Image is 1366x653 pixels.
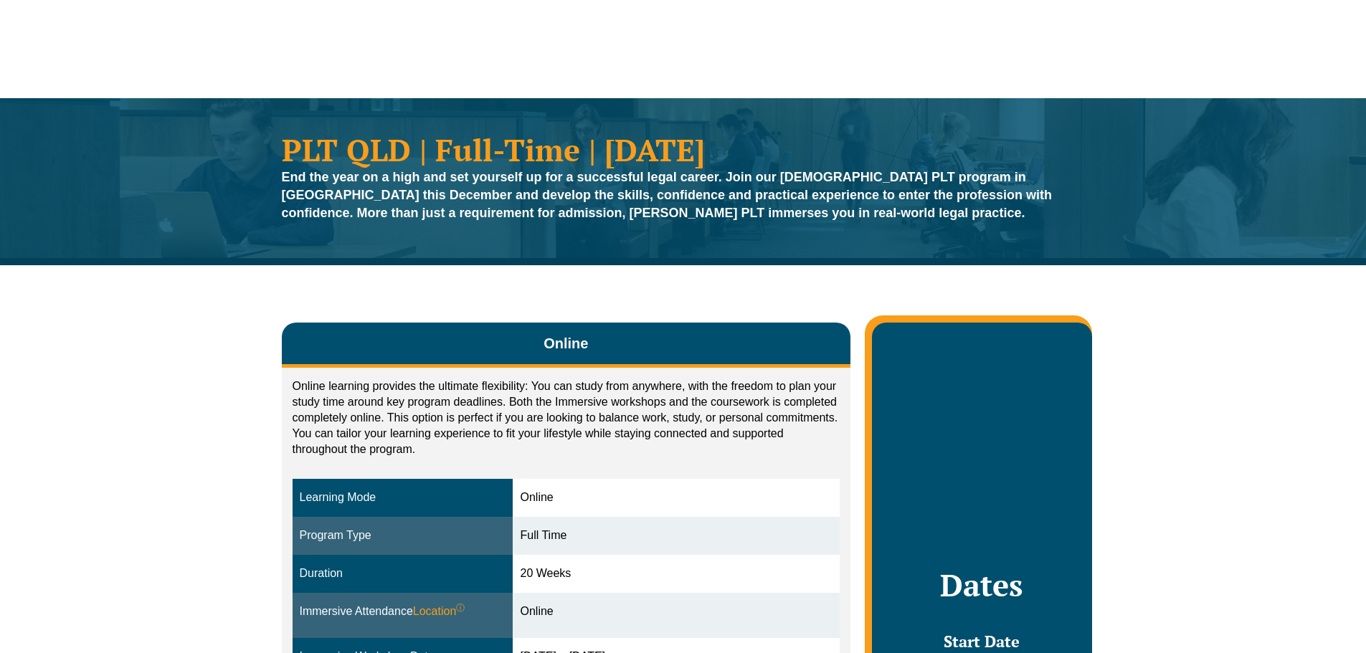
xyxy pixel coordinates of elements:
h2: Dates [886,567,1077,603]
div: Online [520,604,833,620]
div: Online [520,490,833,506]
div: Learning Mode [300,490,506,506]
div: Duration [300,566,506,582]
h1: PLT QLD | Full-Time | [DATE] [282,134,1085,165]
p: Online learning provides the ultimate flexibility: You can study from anywhere, with the freedom ... [293,378,840,457]
sup: ⓘ [456,603,465,613]
span: Location [413,604,465,620]
span: Start Date [944,631,1020,652]
div: Immersive Attendance [300,604,506,620]
strong: End the year on a high and set yourself up for a successful legal career. Join our [DEMOGRAPHIC_D... [282,170,1053,220]
div: 20 Weeks [520,566,833,582]
div: Program Type [300,528,506,544]
span: Online [544,333,588,353]
div: Full Time [520,528,833,544]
